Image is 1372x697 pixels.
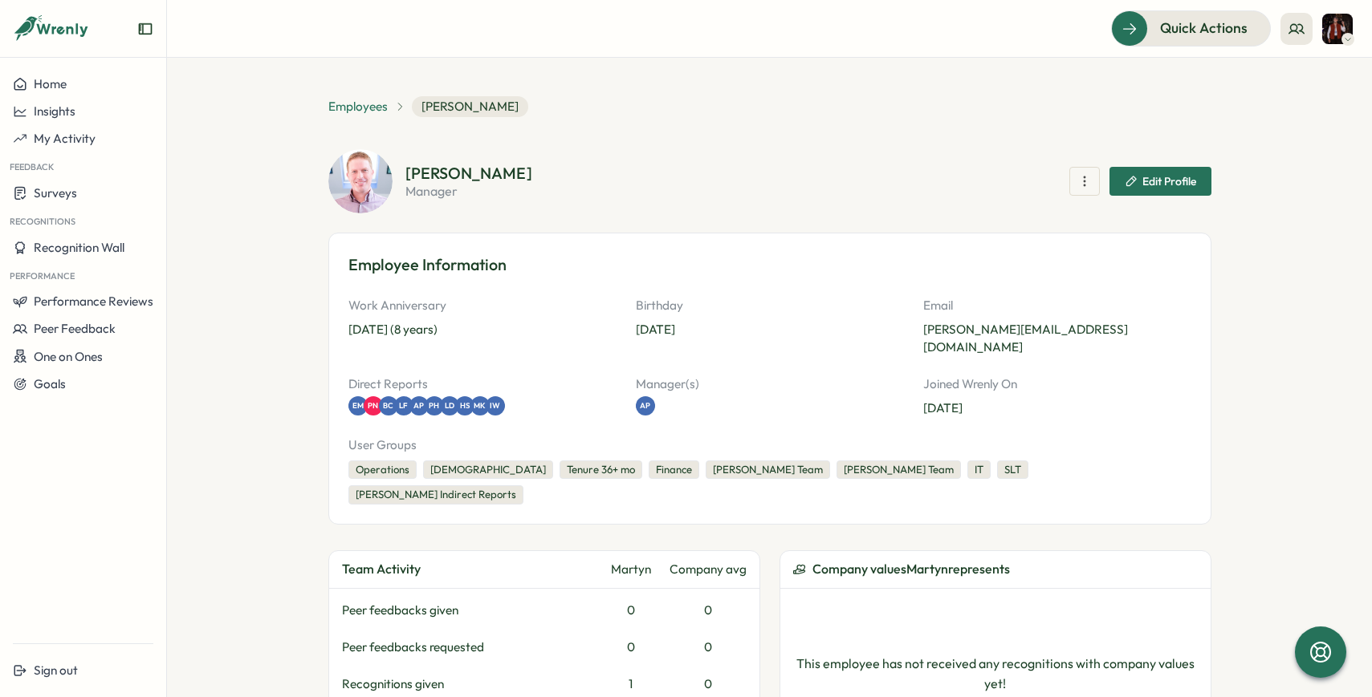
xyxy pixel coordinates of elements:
p: Email [923,297,1191,314]
div: SLT [997,460,1028,480]
button: Quick Actions [1111,10,1271,46]
span: Sign out [34,663,78,678]
a: PN [368,396,387,415]
h3: Employee Information [348,253,1191,278]
span: MK [474,399,486,411]
a: Employees [328,98,388,115]
div: [PERSON_NAME] Team [706,460,830,480]
span: Surveys [34,185,77,201]
span: HS [460,399,470,411]
p: Manager(s) [636,375,904,393]
p: [DATE] [923,399,1191,417]
span: One on Ones [34,349,103,364]
p: This employee has not received any recognitions with company values yet! [793,654,1198,694]
p: Direct Reports [348,375,617,393]
p: manager [405,184,532,197]
div: [PERSON_NAME] Indirect Reports [348,485,523,505]
p: Joined Wrenly On [923,375,1191,393]
span: [PERSON_NAME] [412,96,528,117]
p: [DATE] [636,321,904,338]
img: Martyn Fagg [328,149,393,213]
span: PN [368,399,378,411]
div: Peer feedbacks requested [342,638,592,656]
div: [DEMOGRAPHIC_DATA] [423,460,553,480]
div: Tenure 36+ mo [560,460,642,480]
span: Insights [34,103,75,119]
a: IW [522,396,541,415]
div: 0 [599,638,663,656]
div: Martyn [599,561,663,578]
a: BC [387,396,406,415]
span: BC [383,399,393,411]
p: User Groups [348,436,1191,454]
a: EM [348,396,368,415]
span: LF [399,399,408,411]
span: Peer Feedback [34,321,116,336]
span: Home [34,76,67,91]
span: Performance Reviews [34,294,153,309]
div: 0 [670,638,747,656]
span: Company values Martyn represents [812,559,1010,579]
div: IT [967,460,991,480]
button: Expand sidebar [137,21,153,37]
div: Finance [649,460,699,480]
span: AP [640,399,650,411]
span: AP [413,399,424,411]
span: IW [490,399,500,411]
span: Goals [34,376,66,391]
span: My Activity [34,131,96,146]
span: PH [429,399,439,411]
div: [PERSON_NAME] Team [837,460,961,480]
div: 0 [670,675,747,693]
div: Peer feedbacks given [342,602,592,619]
span: Quick Actions [1160,18,1248,38]
div: 0 [599,602,663,619]
div: Operations [348,460,417,480]
p: [DATE] (8 years) [348,321,617,338]
a: LF [406,396,425,415]
p: Birthday [636,297,904,314]
div: 1 [599,675,663,693]
div: 0 [670,602,747,619]
a: AP [636,396,655,415]
h2: [PERSON_NAME] [405,165,532,181]
span: Recognition Wall [34,240,124,255]
img: Alex Preece [1322,14,1353,44]
div: Recognitions given [342,675,592,693]
div: Company avg [670,561,747,578]
button: Edit Profile [1109,167,1211,196]
p: [PERSON_NAME][EMAIL_ADDRESS][DOMAIN_NAME] [923,321,1191,356]
a: MK [503,396,522,415]
span: EM [352,399,364,411]
span: Edit Profile [1142,176,1196,187]
div: Team Activity [342,559,592,579]
p: Work Anniversary [348,297,617,314]
span: LD [445,399,454,411]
